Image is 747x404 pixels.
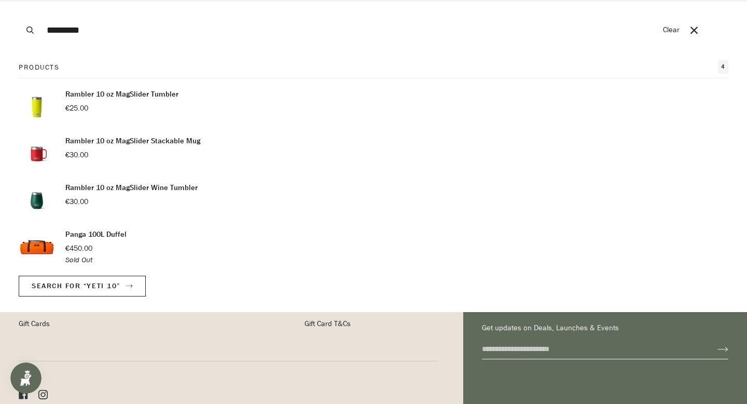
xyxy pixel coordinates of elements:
a: Rambler 10 oz MagSlider Stackable Mug €30.00 [19,136,728,172]
span: €30.00 [65,197,88,207]
p: Rambler 10 oz MagSlider Tumbler [65,89,178,100]
a: Rambler 10 oz MagSlider Tumbler €25.00 [19,89,728,125]
span: SEARCH FOR “YETI 10” [32,281,120,291]
em: Sold Out [65,255,92,265]
p: Rambler 10 oz MagSlider Wine Tumbler [65,182,198,194]
img: Rambler 10 oz MagSlider Tumbler [19,89,55,125]
p: Panga 100L Duffel [65,229,127,240]
img: Rambler 10 oz MagSlider Stackable Mug [19,136,55,172]
span: €25.00 [65,103,88,113]
p: Rambler 10 oz MagSlider Stackable Mug [65,136,200,147]
ul: Products [19,89,728,265]
a: Panga 100L Duffel €450.00 Sold Out [19,229,728,265]
span: €450.00 [65,244,92,253]
span: €30.00 [65,150,88,160]
img: Rambler 10 oz MagSlider Wine Tumbler [19,182,55,219]
div: Search for “yeti 10” [19,60,728,312]
a: Rambler 10 oz MagSlider Wine Tumbler €30.00 [19,182,728,219]
iframe: Button to open loyalty program pop-up [10,362,41,394]
img: Panga 100L Duffel [19,229,55,265]
span: 4 [718,60,728,74]
p: Products [19,62,59,73]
